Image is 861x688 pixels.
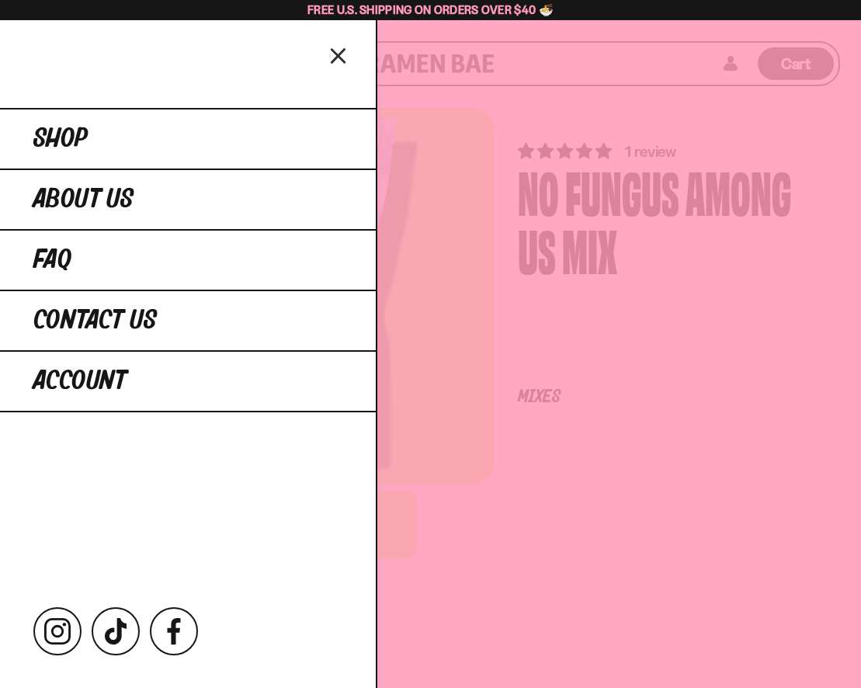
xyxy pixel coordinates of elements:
button: Close menu [325,41,352,68]
span: Account [33,367,127,395]
span: FAQ [33,246,71,274]
span: About Us [33,186,134,214]
span: Contact Us [33,307,157,335]
span: Shop [33,125,88,153]
span: Free U.S. Shipping on Orders over $40 🍜 [307,2,554,17]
